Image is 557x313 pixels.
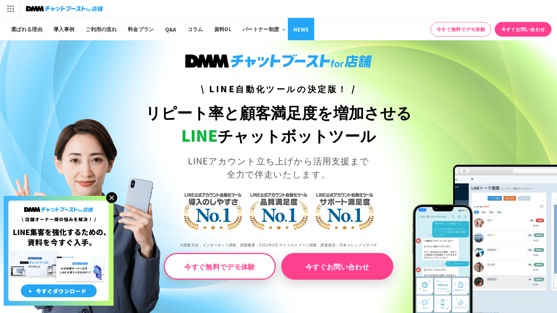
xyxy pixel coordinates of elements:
span: LINE [181,124,218,146]
a: 今すぐお問い合わせ [281,253,393,280]
a: Q&A [160,18,182,40]
a: 導入事例 [48,18,80,40]
a: NEWS [288,18,314,40]
div: パートナー制度 [242,25,279,33]
a: 店舗オーナー様の悩みを解決!LINE集客を狂化するための資料を今すぐ入手! [4,196,114,205]
img: 店舗オーナー様の悩みを解決!LINE集客を狂化するための資料を今すぐ入手! [4,196,114,306]
img: LINE公式アカウント自動化ツール導入のしやすさNo.1｜LINE公式アカウント自動化ツール品質満足度No.1｜LINE公式アカウント自動化ツールサポート満足度No.1 [160,164,398,256]
a: 今すぐ無料でデモ体験 [431,22,491,37]
h3: \ LINE自動化ツールの決定版！ / [139,82,418,95]
h1: リピート率と顧客満足度を増加させる チャットボットツール [139,101,418,147]
a: 料金プラン [122,18,160,40]
p: ※調査方法：インターネット調査、調査概要：2022年2月 サイトのイメージ調査、調査提供：日本トレンドリサーチ [139,237,418,253]
p: LINEアカウント立ち上げから活用支援まで 全力で伴走いたします。 [139,154,418,180]
a: 選ばれる理由 [5,18,48,40]
img: チャットブーストfor店舗 [26,4,103,14]
a: 今すぐお問い合わせ [495,22,552,37]
a: コラム [182,18,209,40]
a: 資料DL [209,18,237,40]
img: サービス [1,1,19,16]
a: 今すぐ無料でデモ体験 [164,253,276,280]
a: ご利用の流れ [80,18,122,40]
